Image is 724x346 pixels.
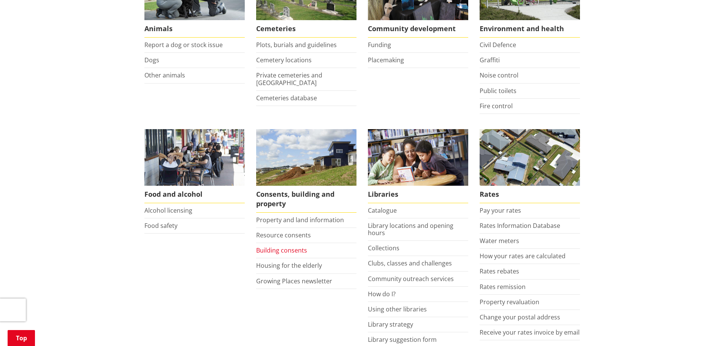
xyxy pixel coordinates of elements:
[368,275,454,283] a: Community outreach services
[480,237,519,245] a: Water meters
[256,129,356,213] a: New Pokeno housing development Consents, building and property
[144,221,177,230] a: Food safety
[480,328,580,337] a: Receive your rates invoice by email
[480,102,513,110] a: Fire control
[480,87,516,95] a: Public toilets
[368,305,427,313] a: Using other libraries
[144,20,245,38] span: Animals
[144,129,245,203] a: Food and Alcohol in the Waikato Food and alcohol
[368,335,437,344] a: Library suggestion form
[8,330,35,346] a: Top
[368,129,468,203] a: Library membership is free to everyone who lives in the Waikato district. Libraries
[368,290,396,298] a: How do I?
[480,20,580,38] span: Environment and health
[256,246,307,254] a: Building consents
[144,71,185,79] a: Other animals
[256,56,312,64] a: Cemetery locations
[256,41,337,49] a: Plots, burials and guidelines
[480,71,518,79] a: Noise control
[256,216,344,224] a: Property and land information
[256,71,322,87] a: Private cemeteries and [GEOGRAPHIC_DATA]
[368,41,391,49] a: Funding
[480,298,539,306] a: Property revaluation
[144,206,192,215] a: Alcohol licensing
[689,314,716,341] iframe: Messenger Launcher
[256,261,322,270] a: Housing for the elderly
[480,283,526,291] a: Rates remission
[368,186,468,203] span: Libraries
[256,231,311,239] a: Resource consents
[480,252,566,260] a: How your rates are calculated
[368,259,452,267] a: Clubs, classes and challenges
[480,186,580,203] span: Rates
[256,186,356,213] span: Consents, building and property
[368,320,413,329] a: Library strategy
[480,129,580,186] img: Rates-thumbnail
[480,56,500,64] a: Graffiti
[256,129,356,186] img: Land and property thumbnail
[480,41,516,49] a: Civil Defence
[256,277,332,285] a: Growing Places newsletter
[144,129,245,186] img: Food and Alcohol in the Waikato
[368,129,468,186] img: Waikato District Council libraries
[480,206,521,215] a: Pay your rates
[144,41,223,49] a: Report a dog or stock issue
[480,129,580,203] a: Pay your rates online Rates
[256,20,356,38] span: Cemeteries
[480,221,560,230] a: Rates Information Database
[480,313,560,321] a: Change your postal address
[368,56,404,64] a: Placemaking
[368,20,468,38] span: Community development
[368,206,397,215] a: Catalogue
[256,94,317,102] a: Cemeteries database
[368,244,399,252] a: Collections
[144,186,245,203] span: Food and alcohol
[480,267,519,275] a: Rates rebates
[144,56,159,64] a: Dogs
[368,221,453,237] a: Library locations and opening hours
